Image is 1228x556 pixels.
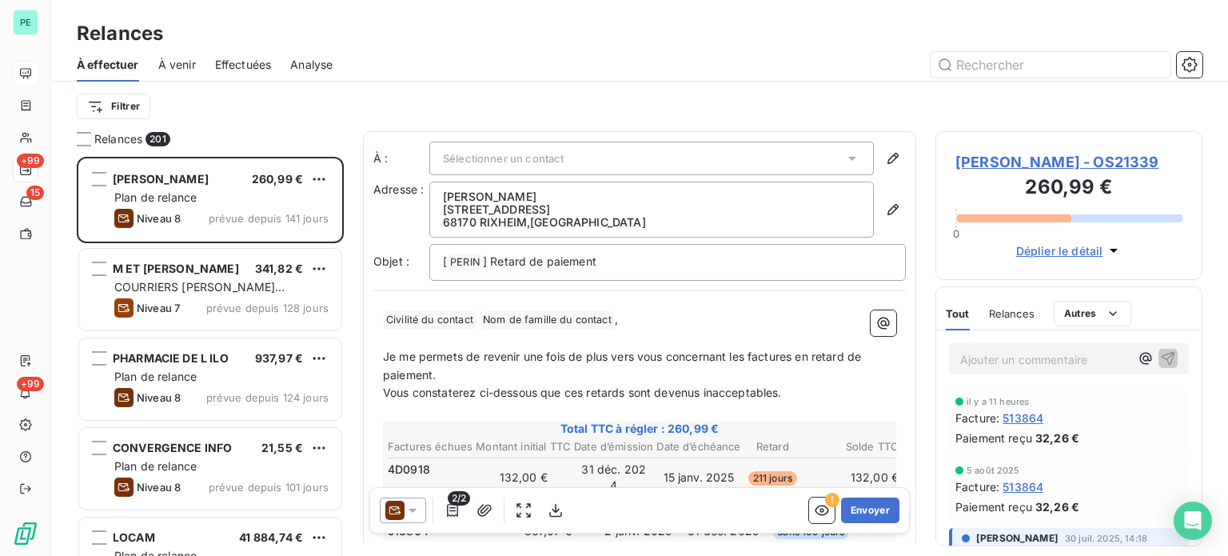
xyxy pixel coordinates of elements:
span: Objet : [373,254,409,268]
span: COURRIERS [PERSON_NAME] EXCLUSIFS [114,280,285,310]
th: Retard [744,438,802,455]
span: Tout [946,307,970,320]
span: prévue depuis 128 jours [206,302,329,314]
span: Plan de relance [114,190,197,204]
span: M ET [PERSON_NAME] [113,262,239,275]
span: Facture : [955,410,999,426]
td: 15 janv. 2025 [656,461,741,494]
span: +99 [17,154,44,168]
a: +99 [13,157,38,182]
span: 32,26 € [1035,498,1079,515]
h3: 260,99 € [955,173,1182,205]
p: [PERSON_NAME] [443,190,860,203]
span: 513864 [1003,478,1043,495]
div: Open Intercom Messenger [1174,502,1212,540]
th: Date d’échéance [656,438,741,455]
span: Paiement reçu [955,498,1032,515]
button: Envoyer [841,498,899,523]
span: 201 [146,132,169,146]
button: Déplier le détail [1011,242,1127,260]
label: À : [373,150,429,166]
span: Facture : [955,478,999,495]
span: [PERSON_NAME] [113,172,209,186]
span: il y a 11 heures [967,397,1029,406]
span: 0 [953,227,959,240]
span: CONVERGENCE INFO [113,441,232,454]
span: Relances [94,131,142,147]
td: 132,00 € [475,461,572,494]
th: Factures échues [387,438,473,455]
span: 41 884,74 € [239,530,303,544]
span: [PERSON_NAME] [976,531,1059,546]
span: 260,99 € [252,172,303,186]
a: 15 [13,189,38,214]
span: À venir [158,57,196,73]
span: Effectuées [215,57,272,73]
span: [PERSON_NAME] - OS21339 [955,151,1182,173]
span: +99 [17,377,44,391]
span: Sélectionner un contact [443,152,564,165]
span: 32,26 € [1035,430,1079,446]
span: Plan de relance [114,459,197,473]
span: Niveau 8 [137,391,181,404]
th: Date d’émission [573,438,654,455]
span: Relances [989,307,1035,320]
span: Nom de famille du contact [480,311,614,330]
p: [STREET_ADDRESS] [443,203,860,216]
span: 211 jours [748,471,797,486]
span: 30 juil. 2025, 14:18 [1065,534,1147,543]
h3: Relances [77,19,163,48]
p: 68170 RIXHEIM , [GEOGRAPHIC_DATA] [443,216,860,229]
span: Niveau 7 [137,302,180,314]
span: Paiement reçu [955,430,1032,446]
img: Logo LeanPay [13,521,38,546]
span: 513864 [1003,410,1043,426]
span: prévue depuis 141 jours [209,212,329,225]
button: Filtrer [77,94,150,119]
span: prévue depuis 124 jours [206,391,329,404]
td: 31 déc. 2024 [573,461,654,494]
span: À effectuer [77,57,139,73]
span: Je me permets de revenir une fois de plus vers vous concernant les factures en retard de paiement. [383,350,864,382]
span: Analyse [290,57,333,73]
input: Rechercher [931,52,1170,78]
span: 15 [26,186,44,200]
span: Niveau 8 [137,212,181,225]
span: Niveau 8 [137,481,181,494]
span: Adresse : [373,182,424,196]
div: grid [77,157,344,556]
span: PHARMACIE DE L ILO [113,351,229,365]
span: Plan de relance [114,370,197,383]
span: 937,97 € [255,351,303,365]
span: 341,82 € [255,262,303,275]
span: LOCAM [113,530,155,544]
span: [ [443,254,447,268]
th: Solde TTC [803,438,899,455]
span: Vous constaterez ci-dessous que ces retards sont devenus inacceptables. [383,386,782,399]
td: 132,00 € [803,461,899,494]
span: , [615,312,618,326]
span: 2/2 [448,491,470,506]
span: Civilité du contact [384,311,476,330]
button: Autres [1054,301,1131,326]
span: Déplier le détail [1016,242,1103,259]
span: PERIN [448,254,482,272]
span: prévue depuis 101 jours [209,481,329,494]
div: PE [13,10,38,35]
span: 21,55 € [261,441,303,454]
span: 4D0918 [388,462,430,478]
span: Total TTC à régler : 260,99 € [385,421,894,437]
span: ] Retard de paiement [483,254,596,268]
span: 5 août 2025 [967,466,1020,475]
th: Montant initial TTC [475,438,572,455]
